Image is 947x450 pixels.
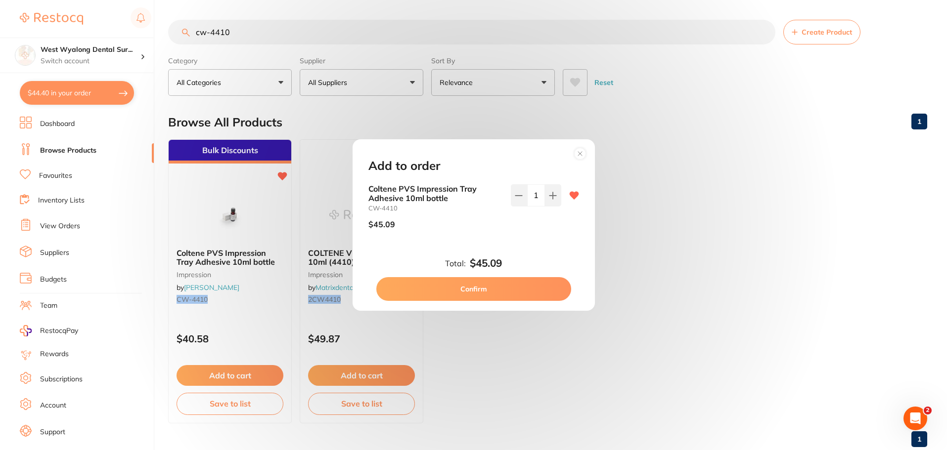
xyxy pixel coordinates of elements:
[445,259,466,268] label: Total:
[470,257,502,269] b: $45.09
[376,277,571,301] button: Confirm
[924,407,932,414] span: 2
[368,220,395,229] p: $45.09
[368,184,503,203] b: Coltene PVS Impression Tray Adhesive 10ml bottle
[368,159,440,173] h2: Add to order
[368,205,503,212] small: CW-4410
[903,407,927,430] iframe: Intercom live chat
